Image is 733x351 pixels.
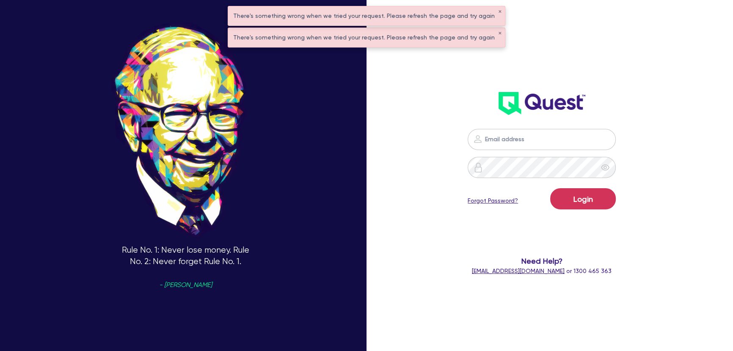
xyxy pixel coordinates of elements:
[498,31,502,36] button: ✕
[159,282,212,288] span: - [PERSON_NAME]
[550,188,616,209] button: Login
[473,162,483,173] img: icon-password
[445,255,639,267] span: Need Help?
[468,196,518,205] a: Forgot Password?
[468,129,616,150] input: Email address
[601,163,609,172] span: eye
[472,267,565,274] a: [EMAIL_ADDRESS][DOMAIN_NAME]
[473,134,483,144] img: icon-password
[472,267,612,274] span: or 1300 465 363
[498,10,502,14] button: ✕
[499,92,585,115] img: wH2k97JdezQIQAAAABJRU5ErkJggg==
[228,28,505,47] div: There's something wrong when we tried your request. Please refresh the page and try again
[228,6,505,25] div: There's something wrong when we tried your request. Please refresh the page and try again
